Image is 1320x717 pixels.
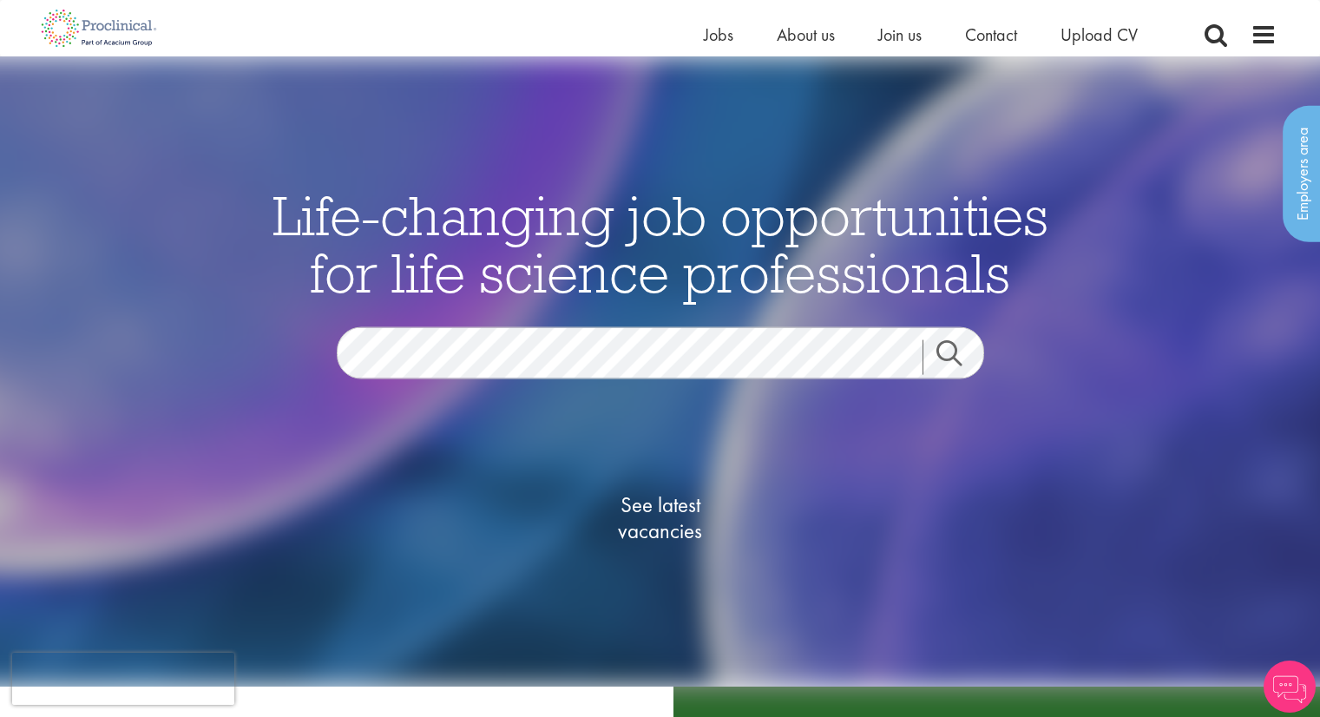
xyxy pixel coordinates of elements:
span: Life-changing job opportunities for life science professionals [273,181,1048,307]
a: About us [777,23,835,46]
a: Contact [965,23,1017,46]
img: Chatbot [1264,661,1316,713]
a: Jobs [704,23,733,46]
a: Job search submit button [923,340,997,375]
span: See latest vacancies [574,492,747,544]
iframe: reCAPTCHA [12,653,234,705]
a: See latestvacancies [574,423,747,614]
a: Upload CV [1061,23,1138,46]
a: Join us [878,23,922,46]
